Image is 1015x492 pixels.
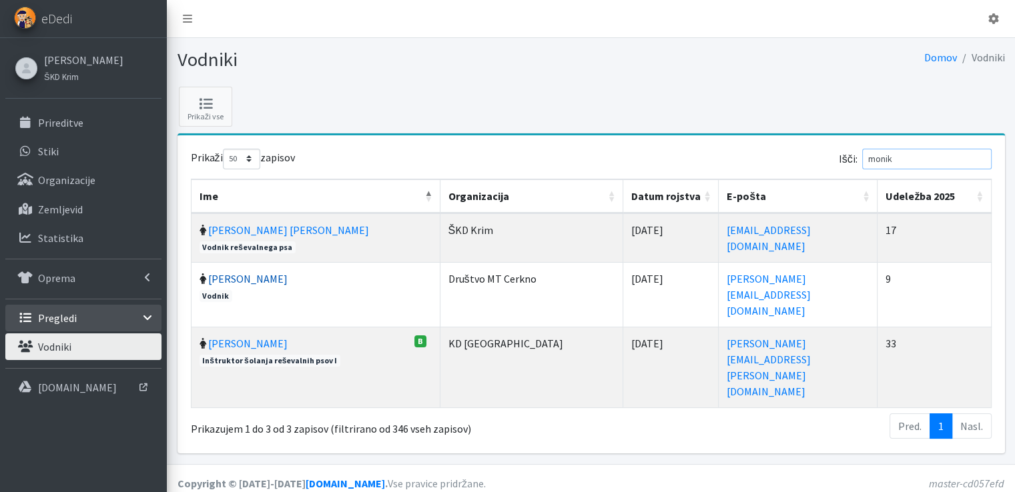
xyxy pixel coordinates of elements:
input: Išči: [862,149,992,169]
th: Udeležba 2025: vključite za naraščujoči sort [878,179,991,213]
li: Vodniki [957,48,1005,67]
td: ŠKD Krim [440,213,623,262]
img: eDedi [14,7,36,29]
p: Zemljevid [38,203,83,216]
a: [DOMAIN_NAME] [306,477,385,490]
a: [PERSON_NAME][EMAIL_ADDRESS][DOMAIN_NAME] [727,272,811,317]
a: Vodniki [5,333,161,360]
p: Prireditve [38,116,83,129]
span: Inštruktor šolanja reševalnih psov I [200,355,341,367]
a: Domov [924,51,957,64]
a: [EMAIL_ADDRESS][DOMAIN_NAME] [727,223,811,253]
p: Statistika [38,231,83,245]
a: 1 [930,413,952,439]
p: Vodniki [38,340,71,353]
th: E-pošta: vključite za naraščujoči sort [719,179,878,213]
span: eDedi [41,9,72,29]
a: Zemljevid [5,196,161,223]
a: [PERSON_NAME] [208,272,288,285]
p: Oprema [38,271,75,285]
p: [DOMAIN_NAME] [38,381,117,394]
span: Vodnik reševalnega psa [200,241,296,253]
a: Prikaži vse [179,87,232,127]
td: [DATE] [623,327,719,407]
a: Oprema [5,265,161,291]
small: ŠKD Krim [44,71,79,82]
span: Vodnik [200,290,233,302]
a: Statistika [5,225,161,251]
span: B [414,335,426,347]
a: [PERSON_NAME] [PERSON_NAME] [208,223,369,237]
label: Išči: [839,149,992,169]
td: [DATE] [623,262,719,327]
p: Stiki [38,145,59,158]
div: Prikazujem 1 do 3 od 3 zapisov (filtrirano od 346 vseh zapisov) [191,412,520,437]
th: Organizacija: vključite za naraščujoči sort [440,179,623,213]
label: Prikaži zapisov [191,149,295,169]
p: Organizacije [38,173,95,187]
select: Prikažizapisov [223,149,260,169]
td: 9 [878,262,991,327]
h1: Vodniki [178,48,587,71]
a: Pregledi [5,305,161,331]
th: Datum rojstva: vključite za naraščujoči sort [623,179,719,213]
td: KD [GEOGRAPHIC_DATA] [440,327,623,407]
em: master-cd057efd [929,477,1004,490]
td: 17 [878,213,991,262]
a: [PERSON_NAME][EMAIL_ADDRESS][PERSON_NAME][DOMAIN_NAME] [727,337,811,398]
a: Organizacije [5,167,161,193]
td: 33 [878,327,991,407]
td: Društvo MT Cerkno [440,262,623,327]
a: [PERSON_NAME] [44,52,123,68]
td: [DATE] [623,213,719,262]
p: Pregledi [38,311,77,325]
strong: Copyright © [DATE]-[DATE] . [178,477,388,490]
a: Prireditve [5,109,161,136]
a: ŠKD Krim [44,68,123,84]
a: Stiki [5,138,161,165]
a: [DOMAIN_NAME] [5,374,161,401]
a: [PERSON_NAME] [208,337,288,350]
th: Ime: vključite za padajoči sort [192,179,440,213]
